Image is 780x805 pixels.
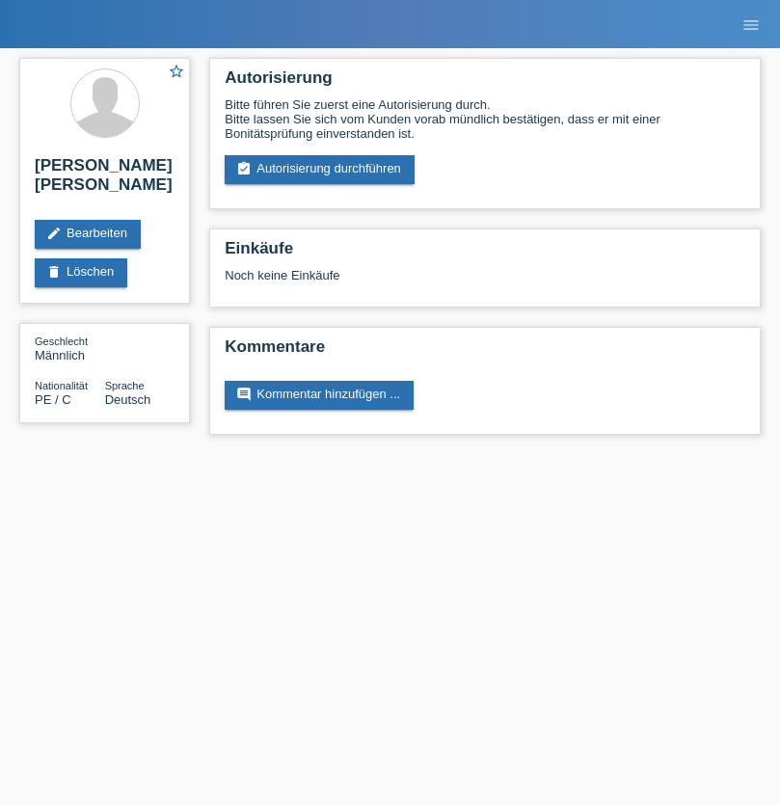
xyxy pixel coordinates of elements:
[225,155,415,184] a: assignment_turned_inAutorisierung durchführen
[741,15,761,35] i: menu
[35,156,175,204] h2: [PERSON_NAME] [PERSON_NAME]
[35,220,141,249] a: editBearbeiten
[225,68,745,97] h2: Autorisierung
[168,63,185,80] i: star_border
[35,392,71,407] span: Peru / C / 31.03.2012
[46,226,62,241] i: edit
[168,63,185,83] a: star_border
[225,337,745,366] h2: Kommentare
[35,258,127,287] a: deleteLöschen
[35,335,88,347] span: Geschlecht
[236,387,252,402] i: comment
[732,18,770,30] a: menu
[225,239,745,268] h2: Einkäufe
[35,334,105,362] div: Männlich
[225,381,414,410] a: commentKommentar hinzufügen ...
[35,380,88,391] span: Nationalität
[225,97,745,141] div: Bitte führen Sie zuerst eine Autorisierung durch. Bitte lassen Sie sich vom Kunden vorab mündlich...
[105,392,151,407] span: Deutsch
[105,380,145,391] span: Sprache
[225,268,745,297] div: Noch keine Einkäufe
[236,161,252,176] i: assignment_turned_in
[46,264,62,280] i: delete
